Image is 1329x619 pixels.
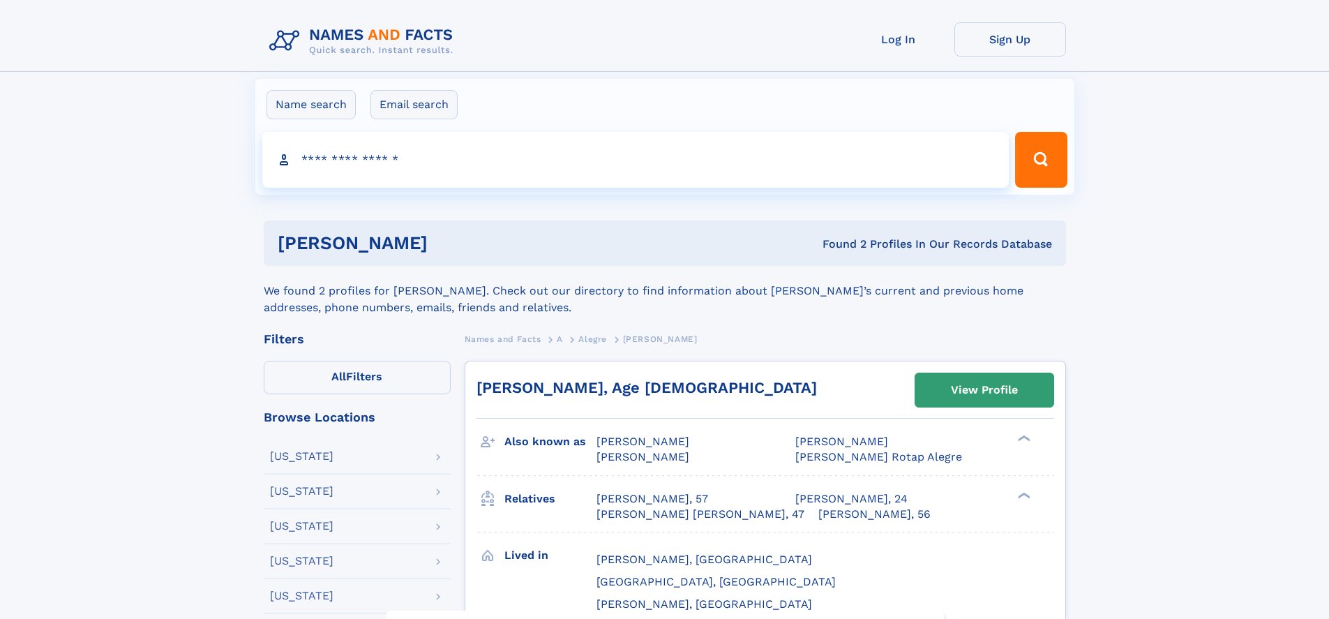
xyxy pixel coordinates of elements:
div: View Profile [951,374,1018,406]
a: View Profile [915,373,1053,407]
div: [US_STATE] [270,521,333,532]
button: Search Button [1015,132,1067,188]
span: [PERSON_NAME], [GEOGRAPHIC_DATA] [596,597,812,611]
a: [PERSON_NAME] [PERSON_NAME], 47 [596,507,804,522]
span: [PERSON_NAME] [596,450,689,463]
div: [US_STATE] [270,555,333,567]
div: Browse Locations [264,411,451,424]
label: Email search [370,90,458,119]
label: Name search [266,90,356,119]
a: [PERSON_NAME], 56 [818,507,931,522]
span: [PERSON_NAME] [795,435,888,448]
div: ❯ [1014,491,1031,500]
span: [GEOGRAPHIC_DATA], [GEOGRAPHIC_DATA] [596,575,836,588]
a: Alegre [578,330,607,348]
a: Sign Up [954,22,1066,57]
h3: Also known as [504,430,596,454]
div: [US_STATE] [270,451,333,462]
span: [PERSON_NAME] [623,334,698,344]
div: ❯ [1014,434,1031,443]
div: [US_STATE] [270,590,333,602]
a: [PERSON_NAME], 24 [795,491,908,507]
div: Found 2 Profiles In Our Records Database [625,237,1052,252]
a: Log In [843,22,954,57]
label: Filters [264,361,451,394]
input: search input [262,132,1009,188]
div: [US_STATE] [270,486,333,497]
span: [PERSON_NAME] [596,435,689,448]
a: A [557,330,563,348]
span: Alegre [578,334,607,344]
h3: Lived in [504,544,596,567]
a: Names and Facts [465,330,541,348]
div: Filters [264,333,451,345]
h3: Relatives [504,487,596,511]
h1: [PERSON_NAME] [278,234,625,252]
a: [PERSON_NAME], 57 [596,491,708,507]
span: [PERSON_NAME], [GEOGRAPHIC_DATA] [596,553,812,566]
div: We found 2 profiles for [PERSON_NAME]. Check out our directory to find information about [PERSON_... [264,266,1066,316]
a: [PERSON_NAME], Age [DEMOGRAPHIC_DATA] [476,379,817,396]
span: [PERSON_NAME] Rotap Alegre [795,450,962,463]
span: A [557,334,563,344]
span: All [331,370,346,383]
img: Logo Names and Facts [264,22,465,60]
